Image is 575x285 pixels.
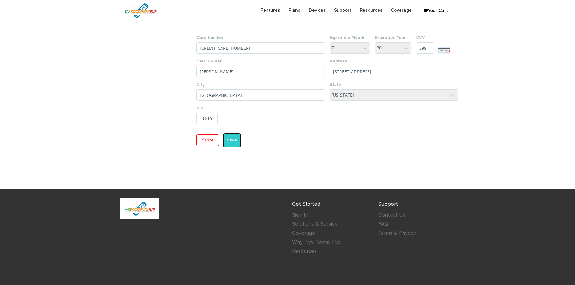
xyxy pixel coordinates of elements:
[378,221,388,227] a: FAQ
[292,221,338,227] a: Solutions & Service
[330,66,458,77] input: Address
[292,249,317,254] a: Resources
[292,230,315,236] a: Coverage
[196,113,218,124] input: Zip
[416,35,451,41] label: CVV
[292,201,369,207] h4: Get Started
[375,35,411,41] label: Expiration Year
[330,58,458,64] label: Address
[196,89,325,101] input: City
[378,212,405,218] a: Contact Us
[356,5,387,16] a: Resources
[196,35,325,41] label: Card Number
[330,5,356,16] a: Support
[223,133,241,147] button: Save
[196,66,325,77] input: Card Holder
[420,6,451,15] a: Your Cart
[292,239,340,245] a: Why Five Towns Flip
[378,230,416,236] a: Terms & Privacy
[256,5,284,16] a: Features
[284,5,305,16] a: Plans
[196,58,325,64] label: Card Holder
[438,47,450,54] img: cvv
[305,5,330,16] a: Devices
[378,201,455,207] h4: Support
[330,82,458,88] label: State
[120,198,159,218] img: FiveTownsFlip
[196,82,325,88] label: City
[292,212,308,218] a: Sign In
[416,42,434,54] input: CVV
[196,134,219,146] input: Cancel
[196,42,325,54] input: Card Number
[196,105,218,111] label: Zip
[330,35,370,41] label: Expiration Month
[387,5,416,16] a: Coverage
